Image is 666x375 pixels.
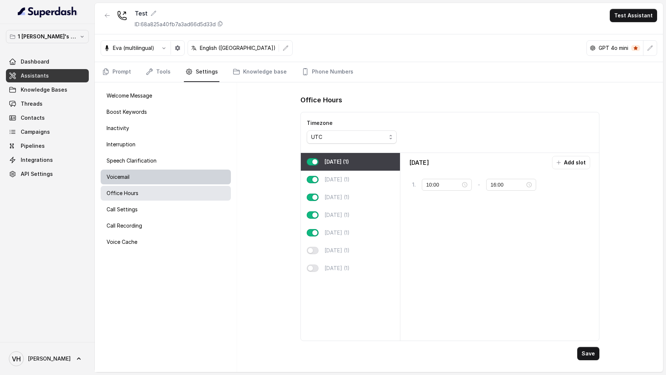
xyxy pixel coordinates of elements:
p: English ([GEOGRAPHIC_DATA]) [200,44,276,52]
p: - [478,180,480,189]
a: Knowledge Bases [6,83,89,96]
span: Campaigns [21,128,50,136]
p: [DATE] (1) [324,211,350,219]
p: Voicemail [107,173,129,181]
p: ID: 68a825a40fb7a3ad66d5d33d [135,21,216,28]
span: Threads [21,100,43,108]
button: Test Assistant [610,9,657,22]
p: Welcome Message [107,92,152,99]
div: Test [135,9,223,18]
text: VH [12,355,21,363]
input: Select time [491,181,525,189]
p: [DATE] (1) [324,158,349,166]
a: Threads [6,97,89,110]
button: Save [577,347,599,360]
p: 1 . [412,181,416,188]
button: UTC [307,130,397,144]
p: Call Settings [107,206,138,213]
a: Settings [184,62,219,82]
nav: Tabs [101,62,657,82]
span: API Settings [21,170,53,178]
a: Pipelines [6,139,89,153]
span: Integrations [21,156,53,164]
input: Select time [426,181,461,189]
svg: openai logo [590,45,596,51]
a: Phone Numbers [300,62,355,82]
div: UTC [311,133,386,142]
h1: Office Hours [300,94,342,106]
p: [DATE] (1) [324,265,350,272]
a: Tools [144,62,172,82]
p: [DATE] [409,158,429,167]
label: Timezone [307,120,333,126]
p: [DATE] (1) [324,194,350,201]
p: [DATE] (1) [324,229,350,236]
a: [PERSON_NAME] [6,348,89,369]
p: Boost Keywords [107,108,147,116]
p: Office Hours [107,190,138,197]
img: light.svg [18,6,77,18]
a: API Settings [6,167,89,181]
span: Contacts [21,114,45,122]
span: Assistants [21,72,49,79]
span: [PERSON_NAME] [28,355,71,362]
button: 1 [PERSON_NAME]'s Workspace [6,30,89,43]
a: Contacts [6,111,89,125]
a: Assistants [6,69,89,82]
p: Eva (multilingual) [113,44,154,52]
p: Voice Cache [107,238,137,246]
a: Integrations [6,153,89,167]
p: Call Recording [107,222,142,229]
a: Prompt [101,62,132,82]
span: Knowledge Bases [21,86,67,93]
p: 1 [PERSON_NAME]'s Workspace [18,32,77,41]
p: GPT 4o mini [599,44,628,52]
a: Knowledge base [231,62,288,82]
button: Add slot [552,156,590,169]
a: Dashboard [6,55,89,68]
a: Campaigns [6,125,89,139]
span: Dashboard [21,58,49,65]
p: [DATE] (1) [324,176,350,183]
p: Speech Clarification [107,157,157,164]
p: Interruption [107,141,135,148]
p: [DATE] (1) [324,247,350,254]
span: Pipelines [21,142,45,150]
p: Inactivity [107,125,129,132]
